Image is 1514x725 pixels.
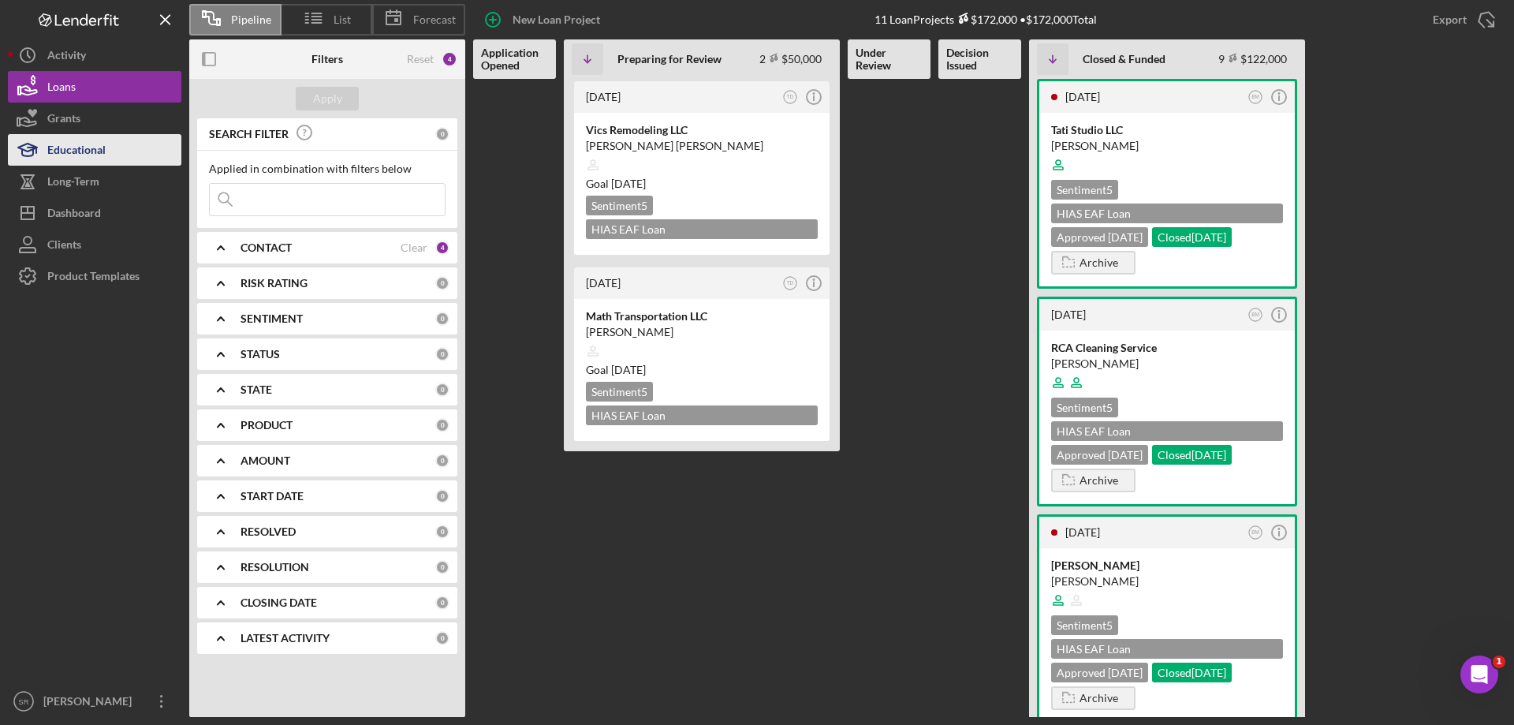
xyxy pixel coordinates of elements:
div: [PERSON_NAME] [1051,574,1283,589]
b: Closed & Funded [1083,53,1165,65]
span: Pipeline [231,13,271,26]
div: Loans [47,71,76,107]
div: Approved [DATE] [1051,445,1148,465]
b: Application Opened [481,47,548,72]
button: Loans [8,71,181,103]
a: Clients [8,229,181,260]
b: SEARCH FILTER [209,128,289,140]
button: TD [780,273,801,294]
b: Under Review [856,47,923,72]
button: BM [1245,87,1266,108]
div: 9 $122,000 [1218,52,1287,65]
text: BM [1251,312,1259,317]
div: HIAS EAF Loan Application_[US_STATE] $15,000 [1051,421,1283,441]
div: Archive [1080,469,1118,492]
div: Applied in combination with filters below [209,163,446,175]
text: BM [1251,529,1259,535]
button: Apply [296,87,359,110]
text: TD [787,94,794,99]
b: Filters [311,53,343,65]
b: CLOSING DATE [241,596,317,609]
time: 10/19/2025 [611,363,646,376]
b: AMOUNT [241,454,290,467]
div: $172,000 [954,13,1017,26]
button: BM [1245,522,1266,544]
button: TD [780,87,801,108]
div: Closed [DATE] [1152,227,1232,247]
div: Sentiment 5 [586,382,653,402]
div: 0 [435,418,449,432]
b: LATEST ACTIVITY [241,632,330,645]
button: Dashboard [8,197,181,229]
div: [PERSON_NAME] [586,324,818,340]
button: Long-Term [8,166,181,197]
div: Math Transportation LLC [586,308,818,324]
div: 4 [442,51,457,67]
span: Goal [586,363,646,376]
div: Product Templates [47,260,140,296]
b: PRODUCT [241,419,293,432]
button: New Loan Project [473,4,616,36]
div: 0 [435,312,449,326]
span: Forecast [413,13,456,26]
div: Reset [407,53,434,65]
div: 0 [435,631,449,645]
div: HIAS EAF Loan Application_[US_STATE] $2,000 [1051,204,1283,223]
time: 2025-08-17 03:32 [1065,90,1100,103]
button: Export [1417,4,1506,36]
time: 2025-05-22 14:23 [1065,525,1100,539]
b: RISK RATING [241,277,308,290]
div: 0 [435,489,449,503]
button: Archive [1051,469,1135,492]
b: RESOLUTION [241,561,309,574]
div: Sentiment 5 [586,196,653,215]
b: Decision Issued [946,47,1013,72]
div: [PERSON_NAME] [PERSON_NAME] [586,138,818,154]
button: Archive [1051,686,1135,710]
div: HIAS EAF Loan Application_[US_STATE] $25,000 [586,405,818,425]
a: [DATE]TDMath Transportation LLC[PERSON_NAME]Goal [DATE]Sentiment5HIAS EAF Loan Application_[US_ST... [572,265,832,443]
button: Product Templates [8,260,181,292]
b: SENTIMENT [241,312,303,325]
div: Tati Studio LLC [1051,122,1283,138]
div: Educational [47,134,106,170]
span: 1 [1493,656,1505,668]
b: STATE [241,383,272,396]
div: Clear [401,241,427,254]
div: Archive [1080,686,1118,710]
a: [DATE]TDVics Remodeling LLC[PERSON_NAME] [PERSON_NAME]Goal [DATE]Sentiment5HIAS EAF Loan Applicat... [572,79,832,257]
button: Grants [8,103,181,134]
a: [DATE]BM[PERSON_NAME][PERSON_NAME]Sentiment5HIAS EAF Loan Application_[US_STATE]$20,000Approved [... [1037,514,1297,724]
b: STATUS [241,348,280,361]
div: Archive [1080,251,1118,275]
div: Sentiment 5 [1051,398,1118,417]
text: BM [1251,94,1259,99]
div: 0 [435,347,449,361]
div: HIAS EAF Loan Application_[US_STATE] $20,000 [1051,639,1283,659]
time: 2025-07-30 20:11 [586,276,621,290]
div: RCA Cleaning Service [1051,340,1283,356]
span: List [334,13,351,26]
a: Educational [8,134,181,166]
div: 11 Loan Projects • $172,000 Total [874,13,1097,26]
text: SR [18,697,28,706]
div: New Loan Project [513,4,600,36]
div: Apply [313,87,342,110]
div: Approved [DATE] [1051,227,1148,247]
div: Sentiment 5 [1051,180,1118,200]
div: Closed [DATE] [1152,663,1232,682]
div: Sentiment 5 [1051,615,1118,635]
div: 0 [435,454,449,468]
div: 0 [435,525,449,539]
a: [DATE]BMRCA Cleaning Service[PERSON_NAME]Sentiment5HIAS EAF Loan Application_[US_STATE]$15,000App... [1037,297,1297,506]
div: Closed [DATE] [1152,445,1232,465]
button: BM [1245,305,1266,326]
iframe: Intercom live chat [1460,656,1498,693]
div: Approved [DATE] [1051,663,1148,682]
div: [PERSON_NAME] [39,686,142,721]
time: 2025-08-19 18:06 [586,90,621,103]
